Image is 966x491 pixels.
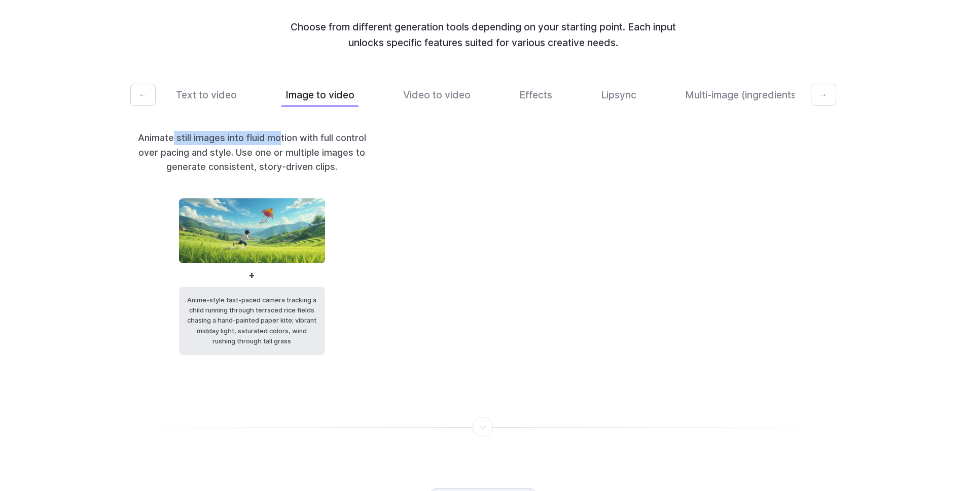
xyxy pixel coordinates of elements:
[597,83,640,107] button: Lipsync
[130,84,156,106] button: ←
[811,84,836,106] button: →
[281,83,359,107] button: Image to video
[179,198,325,263] img: Anime-style fast-paced camera tracking a child running through terraced rice fields chasing a han...
[130,131,374,173] p: Animate still images into fluid motion with full control over pacing and style. Use one or multip...
[179,287,325,355] code: Anime-style fast-paced camera tracking a child running through terraced rice fields chasing a han...
[272,19,694,50] p: Choose from different generation tools depending on your starting point. Each input unlocks speci...
[399,83,475,107] button: Video to video
[681,83,804,107] button: Multi-image (ingredients)
[515,83,556,107] button: Effects
[172,83,241,107] button: Text to video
